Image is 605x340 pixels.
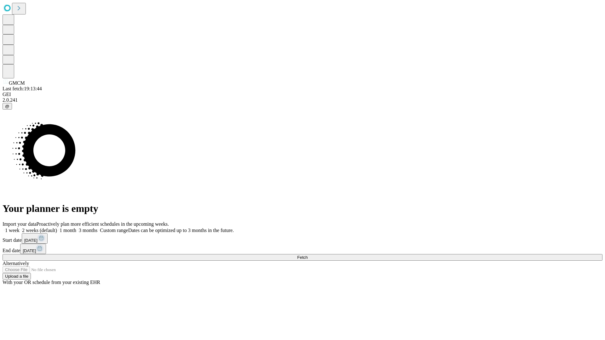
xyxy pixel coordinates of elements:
[5,228,20,233] span: 1 week
[9,80,25,86] span: GMCM
[3,86,42,91] span: Last fetch: 19:13:44
[3,244,602,254] div: End date
[3,203,602,214] h1: Your planner is empty
[5,104,9,109] span: @
[37,221,169,227] span: Proactively plan more efficient schedules in the upcoming weeks.
[3,254,602,261] button: Fetch
[3,103,12,110] button: @
[3,92,602,97] div: GEI
[3,97,602,103] div: 2.0.241
[3,261,29,266] span: Alternatively
[60,228,76,233] span: 1 month
[22,233,48,244] button: [DATE]
[20,244,46,254] button: [DATE]
[24,238,37,243] span: [DATE]
[100,228,128,233] span: Custom range
[297,255,308,260] span: Fetch
[3,280,100,285] span: With your OR schedule from your existing EHR
[22,228,57,233] span: 2 weeks (default)
[3,273,31,280] button: Upload a file
[3,221,37,227] span: Import your data
[128,228,234,233] span: Dates can be optimized up to 3 months in the future.
[23,248,36,253] span: [DATE]
[3,233,602,244] div: Start date
[79,228,97,233] span: 3 months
